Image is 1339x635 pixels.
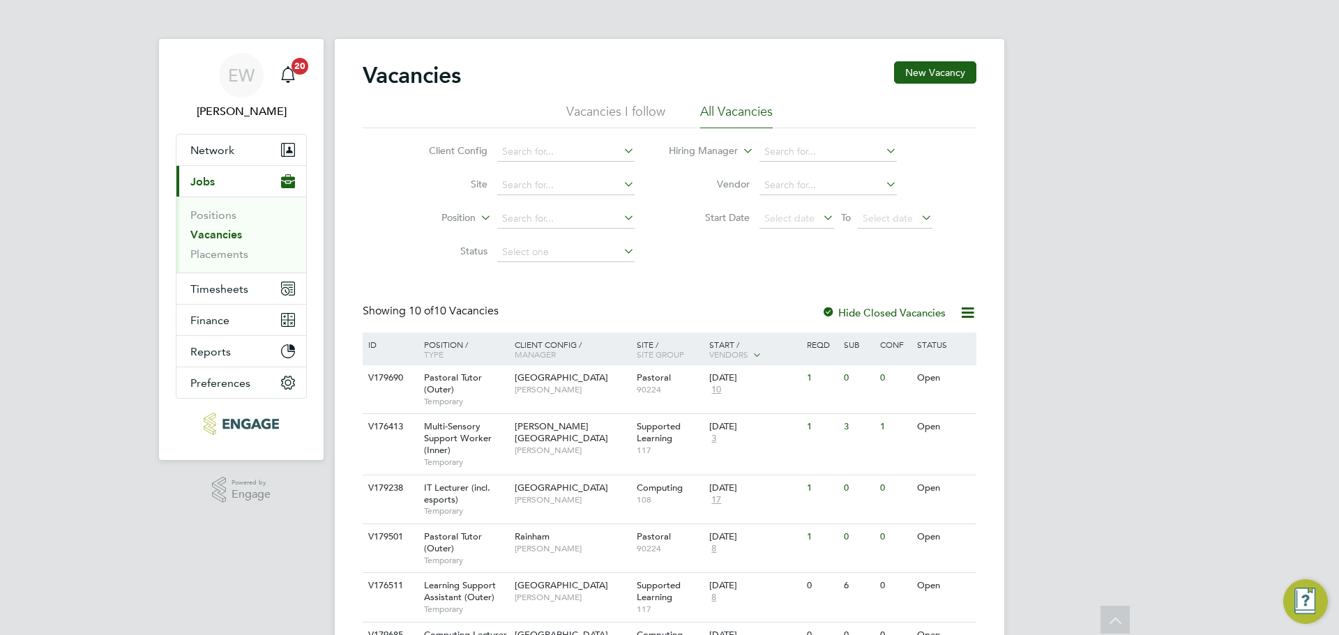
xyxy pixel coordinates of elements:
span: 17 [709,494,723,506]
a: Placements [190,247,248,261]
span: Site Group [637,349,684,360]
div: V179238 [365,475,414,501]
div: 6 [840,573,877,599]
label: Position [395,211,476,225]
div: 0 [840,524,877,550]
span: 10 [709,384,723,396]
span: 117 [637,604,703,615]
div: [DATE] [709,531,800,543]
div: 1 [803,414,840,440]
div: 1 [803,524,840,550]
span: Temporary [424,555,508,566]
span: 90224 [637,384,703,395]
div: V176413 [365,414,414,440]
div: [DATE] [709,580,800,592]
label: Site [407,178,487,190]
span: Powered by [232,477,271,489]
span: [PERSON_NAME] [515,543,630,554]
button: Finance [176,305,306,335]
span: [GEOGRAPHIC_DATA] [515,372,608,383]
div: 0 [840,475,877,501]
input: Select one [497,243,635,262]
div: [DATE] [709,482,800,494]
div: Start / [706,332,803,367]
div: 1 [803,475,840,501]
span: Manager [515,349,556,360]
nav: Main navigation [159,39,324,460]
div: Open [914,414,974,440]
span: 3 [709,433,718,445]
span: Network [190,144,234,157]
div: Client Config / [511,332,633,366]
a: Go to home page [176,413,307,435]
button: Timesheets [176,273,306,304]
span: Pastoral [637,530,671,542]
span: Temporary [424,396,508,407]
a: Powered byEngage [212,477,271,503]
div: [DATE] [709,372,800,384]
span: Select date [764,212,815,224]
span: Rainham [515,530,550,542]
div: 1 [877,414,913,440]
div: Open [914,475,974,501]
span: [GEOGRAPHIC_DATA] [515,579,608,591]
span: [PERSON_NAME] [515,592,630,603]
span: 108 [637,494,703,505]
span: Select date [863,212,913,224]
div: 0 [877,573,913,599]
li: Vacancies I follow [566,103,665,128]
a: 20 [274,53,302,98]
span: [PERSON_NAME] [515,384,630,395]
span: [PERSON_NAME] [515,445,630,456]
span: EW [228,66,255,84]
label: Hide Closed Vacancies [822,306,946,319]
span: 10 of [409,304,434,318]
span: Preferences [190,376,250,390]
div: 3 [840,414,877,440]
a: EW[PERSON_NAME] [176,53,307,120]
div: Open [914,573,974,599]
div: 1 [803,365,840,391]
span: Pastoral Tutor (Outer) [424,372,482,395]
label: Client Config [407,144,487,157]
img: blackstonerecruitment-logo-retina.png [204,413,278,435]
div: Sub [840,332,877,356]
button: Jobs [176,166,306,197]
span: Multi-Sensory Support Worker (Inner) [424,420,492,456]
span: Type [424,349,444,360]
div: Open [914,524,974,550]
span: Engage [232,489,271,500]
label: Hiring Manager [658,144,738,158]
div: 0 [840,365,877,391]
input: Search for... [497,209,635,229]
div: 0 [803,573,840,599]
span: Supported Learning [637,579,681,603]
span: Pastoral Tutor (Outer) [424,530,482,554]
span: Computing [637,482,683,494]
div: Reqd [803,332,840,356]
span: Finance [190,314,229,327]
span: 117 [637,445,703,456]
h2: Vacancies [363,61,461,89]
span: Supported Learning [637,420,681,444]
div: Site / [633,332,706,366]
span: To [837,208,855,227]
span: Timesheets [190,282,248,296]
button: Engage Resource Center [1283,579,1328,624]
span: 10 Vacancies [409,304,499,318]
input: Search for... [497,142,635,162]
div: Position / [414,332,511,366]
span: [PERSON_NAME][GEOGRAPHIC_DATA] [515,420,608,444]
div: [DATE] [709,421,800,433]
a: Vacancies [190,228,242,241]
div: Jobs [176,197,306,273]
li: All Vacancies [700,103,773,128]
div: Conf [877,332,913,356]
span: Temporary [424,604,508,615]
button: Reports [176,336,306,367]
span: [GEOGRAPHIC_DATA] [515,482,608,494]
div: 0 [877,524,913,550]
button: Network [176,135,306,165]
span: IT Lecturer (incl. esports) [424,482,490,505]
span: 8 [709,592,718,604]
